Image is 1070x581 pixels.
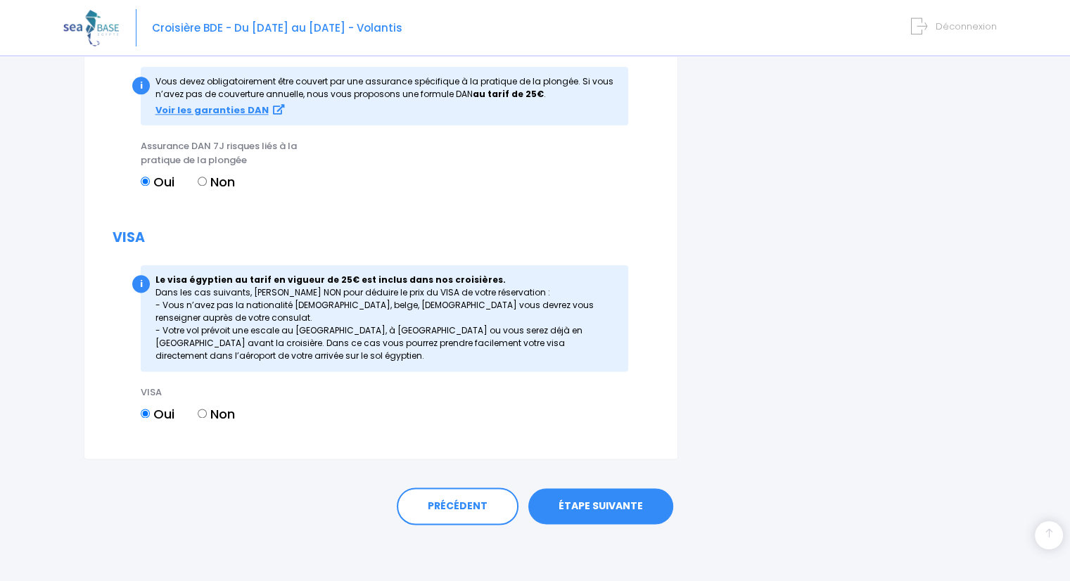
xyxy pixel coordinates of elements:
[141,139,297,167] span: Assurance DAN 7J risques liés à la pratique de la plongée
[113,230,649,246] h2: VISA
[141,265,628,371] div: Dans les cas suivants, [PERSON_NAME] NON pour déduire le prix du VISA de votre réservation : - Vo...
[141,172,174,191] label: Oui
[141,67,628,125] div: Vous devez obligatoirement être couvert par une assurance spécifique à la pratique de la plong...
[132,275,150,293] div: i
[198,177,207,186] input: Non
[152,20,402,35] span: Croisière BDE - Du [DATE] au [DATE] - Volantis
[141,409,150,418] input: Oui
[155,103,269,117] strong: Voir les garanties DAN
[141,404,174,423] label: Oui
[198,404,235,423] label: Non
[141,385,162,399] span: VISA
[155,104,284,116] a: Voir les garanties DAN
[141,177,150,186] input: Oui
[528,488,673,525] a: ÉTAPE SUIVANTE
[473,88,544,100] strong: au tarif de 25€
[132,77,150,94] div: i
[198,172,235,191] label: Non
[155,274,506,286] strong: Le visa égyptien au tarif en vigueur de 25€ est inclus dans nos croisières.
[936,20,997,33] span: Déconnexion
[397,487,518,525] a: PRÉCÉDENT
[198,409,207,418] input: Non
